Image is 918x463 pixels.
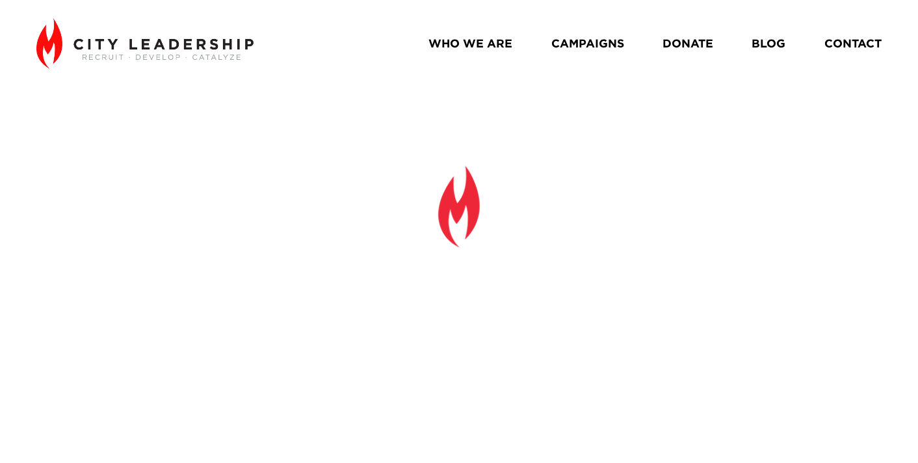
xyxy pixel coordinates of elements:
[551,33,624,55] a: CAMPAIGNS
[662,33,713,55] a: DONATE
[824,33,882,55] a: CONTACT
[428,33,512,55] a: WHO WE ARE
[195,256,734,373] strong: Everything Rises and Falls on Leadership
[752,33,785,55] a: BLOG
[36,18,253,69] img: City Leadership - Recruit. Develop. Catalyze.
